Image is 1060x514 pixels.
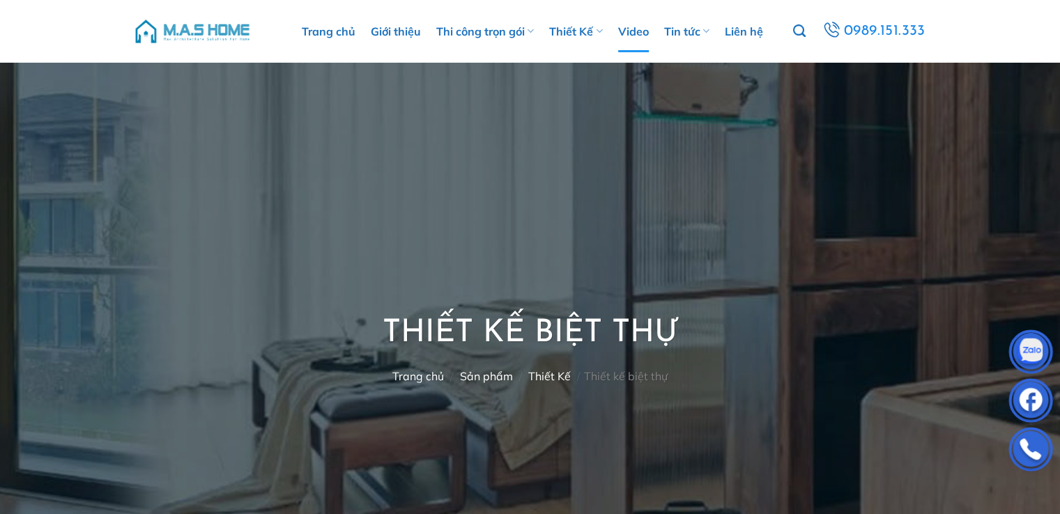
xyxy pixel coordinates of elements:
img: M.A.S HOME – Tổng Thầu Thiết Kế Và Xây Nhà Trọn Gói [133,10,252,52]
h1: Thiết kế biệt thự [383,313,677,355]
img: Zalo [1010,333,1052,375]
a: Trang chủ [302,10,355,52]
a: Video [618,10,649,52]
a: 0989.151.333 [820,19,927,44]
a: Tin tức [664,10,709,52]
a: Sản phẩm [460,369,513,383]
a: Thiết Kế [528,369,571,383]
a: Liên hệ [725,10,763,52]
a: Giới thiệu [371,10,421,52]
span: 0989.151.333 [844,20,925,43]
a: Trang chủ [392,369,444,383]
img: Facebook [1010,382,1052,423]
span: / [577,369,581,383]
a: Thi công trọn gói [436,10,534,52]
a: Tìm kiếm [792,17,805,46]
span: / [450,369,454,383]
a: Thiết Kế [549,10,602,52]
span: / [519,369,523,383]
img: Phone [1010,430,1052,472]
nav: Thiết kế biệt thự [383,370,677,383]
